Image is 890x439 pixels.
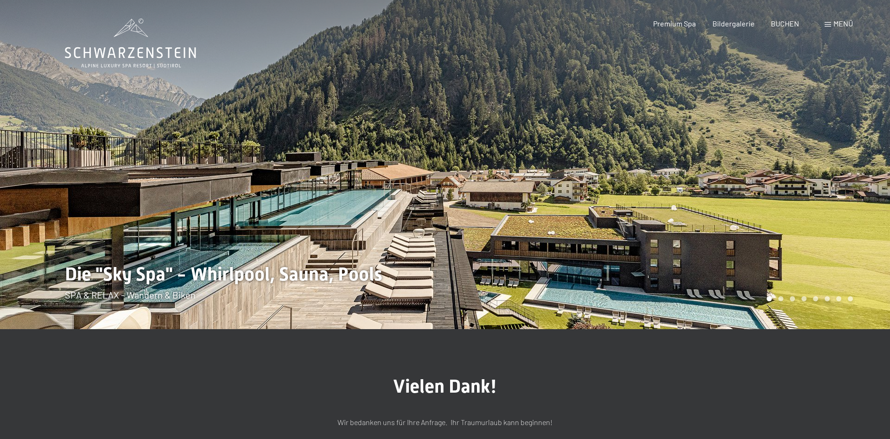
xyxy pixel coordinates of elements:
div: Carousel Page 8 [848,296,853,301]
a: BUCHEN [771,19,799,28]
div: Carousel Pagination [763,296,853,301]
div: Carousel Page 3 [790,296,795,301]
p: Wir bedanken uns für Ihre Anfrage. Ihr Traumurlaub kann beginnen! [213,416,677,428]
div: Carousel Page 2 [778,296,783,301]
div: Carousel Page 7 [836,296,841,301]
span: Menü [833,19,853,28]
div: Carousel Page 5 [813,296,818,301]
div: Carousel Page 1 (Current Slide) [767,296,772,301]
div: Carousel Page 6 [825,296,830,301]
a: Bildergalerie [712,19,755,28]
a: Premium Spa [653,19,696,28]
span: Vielen Dank! [393,375,497,397]
div: Carousel Page 4 [801,296,807,301]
